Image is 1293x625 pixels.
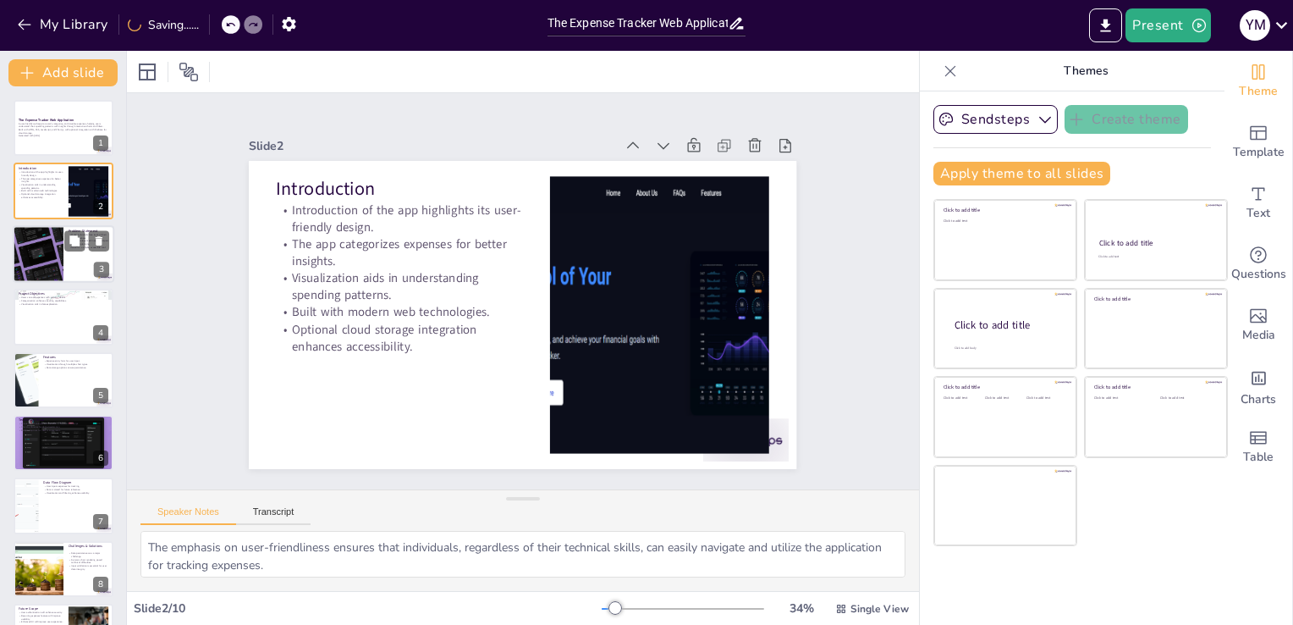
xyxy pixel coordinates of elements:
p: Introduction [19,166,63,171]
button: Transcript [236,506,311,525]
p: Users can add expenses with relevant details. [19,296,108,300]
div: Click to add title [1094,296,1215,302]
button: Y M [1240,8,1270,42]
div: 3 [94,262,109,277]
span: Theme [1239,82,1278,101]
button: Delete Slide [89,230,109,251]
div: 1 [93,136,108,151]
div: 5 [14,352,113,408]
p: Data Flow Diagram [43,481,108,486]
div: Click to add text [944,219,1065,224]
p: Generated with [URL] [19,135,108,138]
button: Sendsteps [933,105,1058,134]
span: Questions [1231,265,1286,284]
p: Future Scope [19,606,63,611]
div: Click to add text [944,396,982,401]
p: Problem Statement [69,228,109,233]
p: Visualization through multiple chart types. [43,362,108,366]
p: Project Objectives [19,291,108,296]
div: Y M [1240,10,1270,41]
p: User authentication will enhance security. [19,611,63,615]
div: 5 [93,388,108,403]
span: Template [1233,143,1285,162]
p: Introduction of the app highlights its user-friendly design. [19,170,63,176]
p: Optional cloud storage integration enhances accessibility. [19,192,63,198]
div: Layout [134,58,161,86]
div: 4 [14,289,113,345]
p: Visualization aids in understanding spending patterns. [293,171,531,302]
div: 34 % [781,600,822,617]
div: Add images, graphics, shapes or video [1224,295,1292,356]
span: Charts [1241,390,1276,409]
p: Frontend technologies include HTML, CSS, and JavaScript. [19,423,108,426]
p: Many individuals lose track of their daily expenses. [69,233,109,239]
div: Click to add text [1160,396,1213,401]
div: Get real-time input from your audience [1224,234,1292,295]
p: Data is stored for future reference. [43,489,108,492]
textarea: The emphasis on user-friendliness ensures that individuals, regardless of their technical skills,... [140,531,905,578]
button: Create theme [1065,105,1188,134]
div: 3 [13,225,114,283]
div: 6 [93,451,108,466]
p: Recurring expenses feature will improve usability. [19,614,63,620]
div: Click to add title [944,207,1065,213]
p: Introduction [334,86,569,210]
button: Present [1125,8,1210,42]
p: Optional cloud storage integration enhances accessibility. [272,218,510,349]
div: 2 [14,163,113,218]
p: Input validation is essential for user data integrity. [69,564,108,570]
p: Expense entry form for user input. [43,359,108,362]
button: Export to PowerPoint [1089,8,1122,42]
div: Click to add title [1099,238,1212,248]
div: Click to add text [985,396,1023,401]
p: Data persistence was a major challenge. [69,551,108,557]
span: Single View [850,602,909,616]
p: The app categorizes expenses for better insights. [306,140,545,271]
div: Add text boxes [1224,173,1292,234]
div: Add ready made slides [1224,112,1292,173]
div: 4 [93,325,108,340]
div: 2 [93,199,108,214]
div: 8 [93,577,108,592]
span: Media [1242,326,1275,345]
p: Categorization enhances tracking capabilities. [19,300,108,303]
p: User inputs expenses for tracking. [43,485,108,489]
span: Text [1246,204,1270,223]
div: Add charts and graphs [1224,356,1292,417]
div: Click to add title [955,318,1063,332]
button: My Library [13,11,115,38]
div: 6 [14,415,113,471]
button: Add slide [8,59,118,86]
button: Duplicate Slide [64,230,85,251]
p: Built with modern web technologies. [286,202,518,318]
p: Features [43,355,108,360]
div: Saving...... [128,17,199,33]
div: 7 [14,478,113,534]
p: Dynamic chart rendering posed technical difficulties. [69,558,108,564]
p: Challenges & Solutions [69,544,108,549]
div: Click to add text [1094,396,1147,401]
p: Built with modern web technologies. [19,189,63,192]
div: 8 [14,541,113,597]
p: Data storage options ensure persistence. [43,366,108,369]
div: Slide 2 [328,40,669,203]
p: Visualization and filtering enhance usability. [43,491,108,495]
p: Need for a simple, accessible tool. [69,246,109,249]
strong: The Expense Tracker Web Application [19,118,74,122]
div: Click to add text [1098,255,1211,259]
p: Technology Stack [19,418,108,423]
p: A user-friendly web app to record, categorize, and visualize expenses, helping users understand t... [19,122,108,135]
div: Click to add title [944,384,1065,390]
button: Apply theme to all slides [933,162,1110,185]
p: Introduction of the app highlights its user-friendly design. [321,109,559,241]
div: Click to add body [955,346,1061,350]
p: Lack of categorized insights hampers financial planning. [69,239,109,245]
p: Charting libraries for data visualization. [19,425,108,429]
div: Click to add title [1094,384,1215,390]
div: Click to add text [1026,396,1065,401]
p: Visualization aids in data exploration. [19,302,108,306]
p: The app categorizes expenses for better insights. [19,176,63,182]
span: Position [179,62,199,82]
input: Insert title [547,11,729,36]
p: Themes [964,51,1208,91]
